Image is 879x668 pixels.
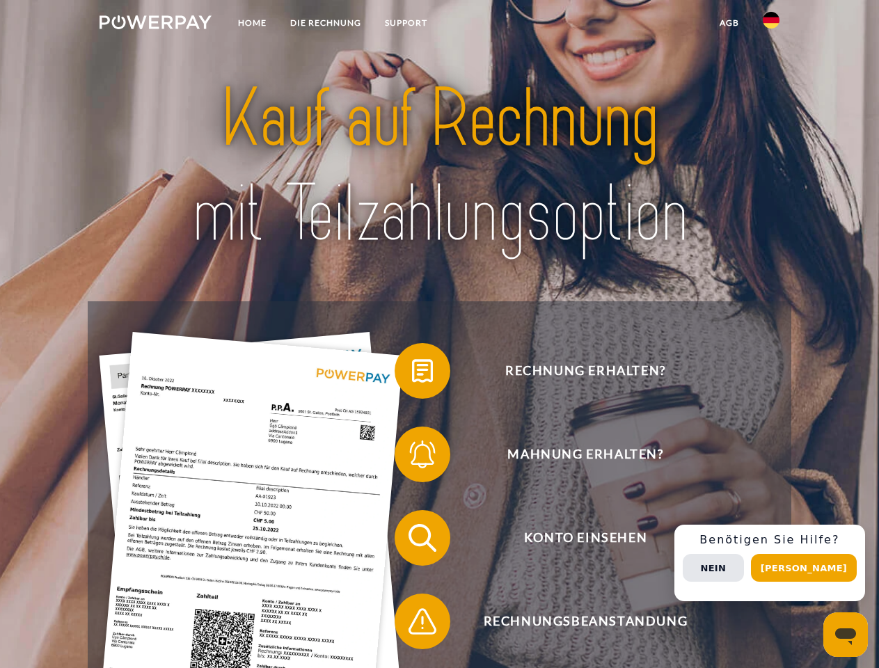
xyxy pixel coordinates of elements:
span: Konto einsehen [415,510,756,566]
a: agb [708,10,751,35]
button: Rechnung erhalten? [395,343,757,399]
a: Home [226,10,278,35]
button: Mahnung erhalten? [395,427,757,482]
img: qb_warning.svg [405,604,440,639]
h3: Benötigen Sie Hilfe? [683,533,857,547]
button: Nein [683,554,744,582]
img: qb_search.svg [405,520,440,555]
img: qb_bill.svg [405,353,440,388]
button: Rechnungsbeanstandung [395,594,757,649]
button: [PERSON_NAME] [751,554,857,582]
span: Mahnung erhalten? [415,427,756,482]
img: logo-powerpay-white.svg [100,15,212,29]
img: qb_bell.svg [405,437,440,472]
iframe: Schaltfläche zum Öffnen des Messaging-Fensters [823,612,868,657]
img: title-powerpay_de.svg [133,67,746,267]
a: SUPPORT [373,10,439,35]
img: de [763,12,779,29]
span: Rechnung erhalten? [415,343,756,399]
span: Rechnungsbeanstandung [415,594,756,649]
button: Konto einsehen [395,510,757,566]
div: Schnellhilfe [674,525,865,601]
a: DIE RECHNUNG [278,10,373,35]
